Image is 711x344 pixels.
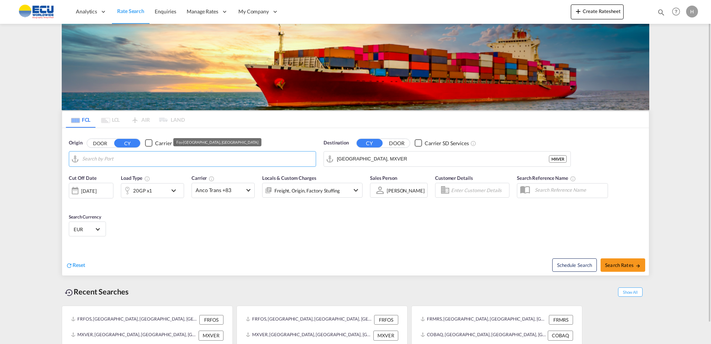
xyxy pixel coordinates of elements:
input: Search by Port [337,153,549,165]
md-icon: icon-chevron-down [169,186,182,195]
div: H [686,6,698,17]
button: icon-plus 400-fgCreate Ratesheet [571,4,624,19]
span: Analytics [76,8,97,15]
span: Reset [73,262,85,268]
span: Cut Off Date [69,175,97,181]
div: Freight Origin Factory Stuffing [274,185,340,196]
span: EUR [74,226,94,233]
md-icon: icon-arrow-right [636,263,641,268]
span: My Company [238,8,269,15]
span: Manage Rates [187,8,218,15]
div: icon-magnify [657,8,665,19]
md-select: Select Currency: € EUREuro [73,224,102,235]
div: MXVER [199,331,223,340]
md-checkbox: Checkbox No Ink [145,139,199,147]
div: FRMRS [549,315,573,325]
div: Freight Origin Factory Stuffingicon-chevron-down [262,183,363,198]
span: Destination [324,139,349,147]
div: Carrier SD Services [155,140,199,147]
button: DOOR [87,139,113,147]
span: Search Currency [69,214,101,220]
div: icon-refreshReset [66,261,85,270]
div: FRMRS, Marseille, France, Western Europe, Europe [421,315,547,325]
div: 20GP x1 [133,185,152,196]
div: [DATE] [81,188,96,194]
div: Recent Searches [62,283,132,300]
div: FRFOS, Fos-sur-Mer, France, Western Europe, Europe [246,315,372,325]
div: Help [670,5,686,19]
span: Help [670,5,682,18]
md-icon: icon-plus 400-fg [574,7,583,16]
md-pagination-wrapper: Use the left and right arrow keys to navigate between tabs [66,111,185,128]
div: Origin DOOR CY Checkbox No InkUnchecked: Search for CY (Container Yard) services for all selected... [62,128,649,275]
md-select: Sales Person: Hippolyte Sainton [386,185,425,196]
md-icon: icon-information-outline [144,176,150,182]
span: Search Rates [605,262,641,268]
div: Carrier SD Services [425,140,469,147]
div: Fos-[GEOGRAPHIC_DATA], [GEOGRAPHIC_DATA] [176,138,258,146]
span: Search Reference Name [517,175,576,181]
md-icon: icon-chevron-down [351,186,360,195]
md-datepicker: Select [69,198,74,208]
span: Sales Person [370,175,397,181]
div: [PERSON_NAME] [387,188,425,194]
span: Rate Search [117,8,144,14]
img: 6cccb1402a9411edb762cf9624ab9cda.png [11,3,61,20]
input: Search by Port [82,153,312,165]
md-input-container: Veracruz, MXVER [324,152,570,166]
div: MXVER, Veracruz, Mexico, Mexico & Central America, Americas [246,331,371,340]
div: COBAQ [548,331,573,340]
md-icon: Unchecked: Search for CY (Container Yard) services for all selected carriers.Checked : Search for... [470,140,476,146]
span: Show All [618,287,643,297]
button: CY [114,139,140,147]
div: FRFOS [199,315,223,325]
span: Origin [69,139,82,147]
span: Locals & Custom Charges [262,175,316,181]
input: Search Reference Name [531,184,608,195]
div: FRFOS, Fos-sur-Mer, France, Western Europe, Europe [71,315,197,325]
span: Customer Details [435,175,473,181]
md-icon: Your search will be saved by the below given name [570,176,576,182]
div: MXVER, Veracruz, Mexico, Mexico & Central America, Americas [71,331,197,340]
button: Search Ratesicon-arrow-right [601,258,645,272]
div: 20GP x1icon-chevron-down [121,183,184,198]
img: LCL+%26+FCL+BACKGROUND.png [62,24,649,110]
span: Anco Trans +83 [196,187,244,194]
div: FRFOS [374,315,398,325]
div: [DATE] [69,183,113,198]
div: MXVER [373,331,398,340]
span: Load Type [121,175,150,181]
md-input-container: Fos-sur-Mer, FRFOS [69,152,316,166]
md-icon: icon-magnify [657,8,665,16]
div: MXVER [549,155,567,163]
md-icon: The selected Trucker/Carrierwill be displayed in the rate results If the rates are from another f... [209,176,215,182]
span: Enquiries [155,8,176,15]
md-checkbox: Checkbox No Ink [415,139,469,147]
md-tab-item: FCL [66,111,96,128]
div: COBAQ, Barranquilla, Colombia, South America, Americas [421,331,546,340]
button: CY [357,139,383,147]
span: Carrier [192,175,215,181]
md-icon: icon-backup-restore [65,288,74,297]
input: Enter Customer Details [451,185,507,196]
button: DOOR [384,139,410,147]
md-icon: icon-refresh [66,262,73,269]
button: Note: By default Schedule search will only considerorigin ports, destination ports and cut off da... [552,258,597,272]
